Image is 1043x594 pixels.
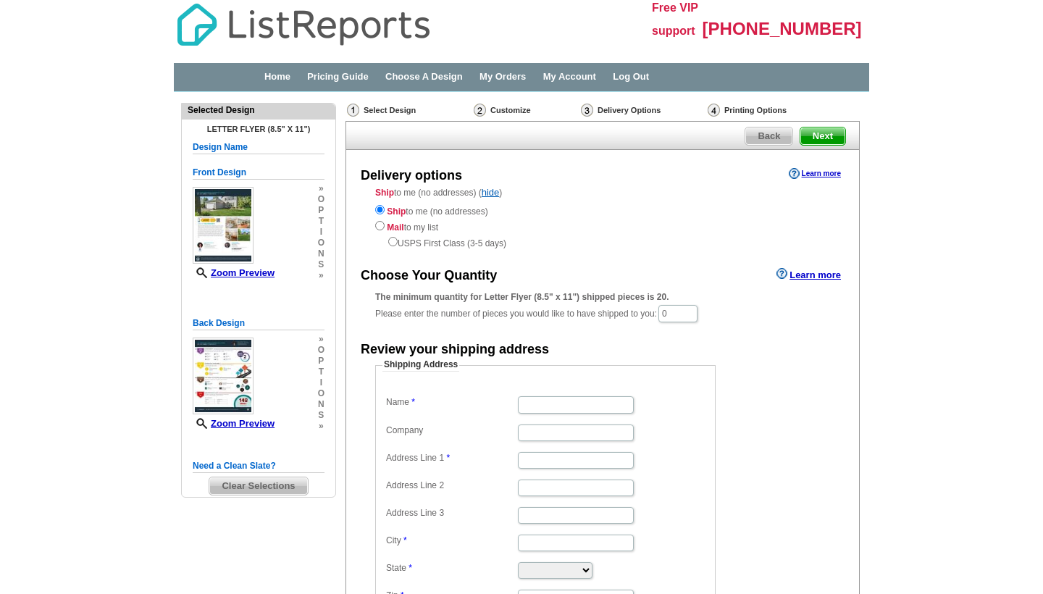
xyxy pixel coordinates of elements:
[375,290,830,304] div: The minimum quantity for Letter Flyer (8.5" x 11") shipped pieces is 20.
[652,1,698,37] span: Free VIP support
[318,194,324,205] span: o
[193,338,254,414] img: small-thumb.jpg
[318,410,324,421] span: s
[264,71,290,82] a: Home
[361,340,549,359] div: Review your shipping address
[745,127,793,146] a: Back
[318,259,324,270] span: s
[789,168,841,180] a: Learn more
[307,71,369,82] a: Pricing Guide
[800,127,845,145] span: Next
[318,248,324,259] span: n
[613,71,649,82] a: Log Out
[386,424,516,437] label: Company
[193,418,275,429] a: Zoom Preview
[386,452,516,464] label: Address Line 1
[387,206,406,217] strong: Ship
[776,268,841,280] a: Learn more
[386,480,516,492] label: Address Line 2
[382,359,459,372] legend: Shipping Address
[318,270,324,281] span: »
[193,317,324,330] h5: Back Design
[386,562,516,574] label: State
[375,188,394,198] strong: Ship
[193,187,254,264] img: small-thumb.jpg
[346,186,859,250] div: to me (no addresses) ( )
[479,71,526,82] a: My Orders
[318,377,324,388] span: i
[318,227,324,238] span: i
[193,267,275,278] a: Zoom Preview
[345,103,472,121] div: Select Design
[375,234,830,250] div: USPS First Class (3-5 days)
[193,141,324,154] h5: Design Name
[385,71,463,82] a: Choose A Design
[474,104,486,117] img: Customize
[361,167,462,185] div: Delivery options
[318,421,324,432] span: »
[182,104,335,117] div: Selected Design
[482,187,500,198] a: hide
[318,216,324,227] span: t
[375,290,830,324] div: Please enter the number of pieces you would like to have shipped to you:
[318,356,324,367] span: p
[318,399,324,410] span: n
[706,103,835,117] div: Printing Options
[579,103,706,121] div: Delivery Options
[193,459,324,473] h5: Need a Clean Slate?
[386,396,516,409] label: Name
[318,334,324,345] span: »
[318,205,324,216] span: p
[209,477,307,495] span: Clear Selections
[318,367,324,377] span: t
[386,507,516,519] label: Address Line 3
[318,345,324,356] span: o
[581,104,593,117] img: Delivery Options
[193,125,324,133] h4: Letter Flyer (8.5" x 11")
[745,127,792,145] span: Back
[361,267,497,285] div: Choose Your Quantity
[472,103,579,117] div: Customize
[347,104,359,117] img: Select Design
[387,222,403,233] strong: Mail
[375,202,830,250] div: to me (no addresses) to my list
[543,71,596,82] a: My Account
[386,535,516,547] label: City
[708,104,720,117] img: Printing Options & Summary
[318,238,324,248] span: o
[703,19,862,38] span: [PHONE_NUMBER]
[318,388,324,399] span: o
[193,166,324,180] h5: Front Design
[318,183,324,194] span: »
